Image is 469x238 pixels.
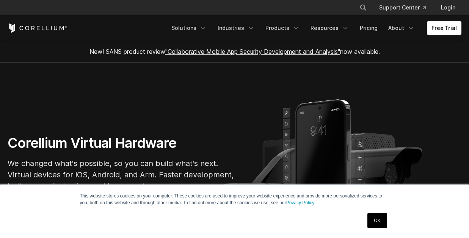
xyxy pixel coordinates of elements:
a: Pricing [355,21,382,35]
button: Search [356,1,370,14]
a: Free Trial [427,21,461,35]
h1: Corellium Virtual Hardware [8,135,235,152]
p: We changed what's possible, so you can build what's next. Virtual devices for iOS, Android, and A... [8,158,235,192]
a: About [384,21,419,35]
a: Products [261,21,304,35]
a: Industries [213,21,259,35]
a: Support Center [373,1,432,14]
a: Privacy Policy. [286,200,315,205]
p: This website stores cookies on your computer. These cookies are used to improve your website expe... [80,193,389,206]
div: Navigation Menu [167,21,461,35]
span: New! SANS product review now available. [89,48,380,55]
a: "Collaborative Mobile App Security Development and Analysis" [165,48,340,55]
a: OK [367,213,387,228]
a: Corellium Home [8,23,68,33]
div: Navigation Menu [350,1,461,14]
a: Solutions [167,21,212,35]
a: Resources [306,21,354,35]
a: Login [435,1,461,14]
